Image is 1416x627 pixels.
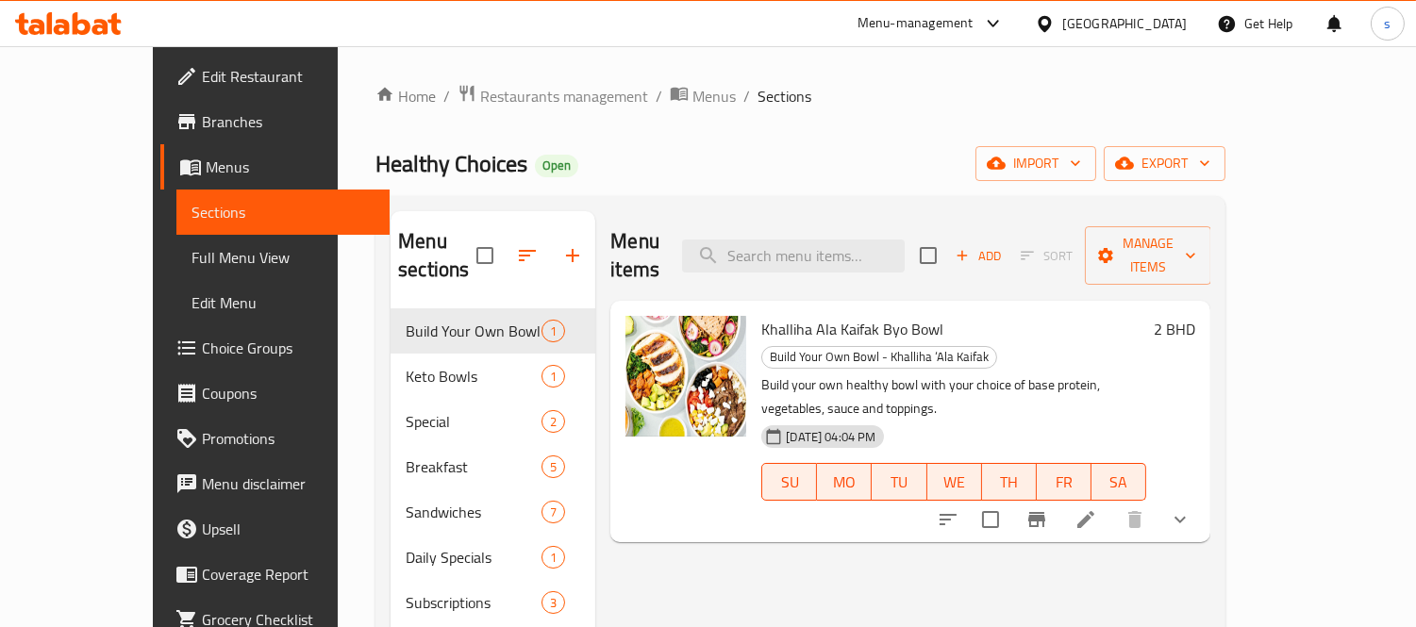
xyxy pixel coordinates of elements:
[761,463,817,501] button: SU
[953,245,1004,267] span: Add
[176,190,390,235] a: Sections
[406,501,541,523] span: Sandwiches
[160,54,390,99] a: Edit Restaurant
[625,316,746,437] img: Khalliha Ala Kaifak Byo Bowl
[391,580,595,625] div: Subscriptions3
[948,241,1008,271] button: Add
[541,455,565,478] div: items
[391,535,595,580] div: Daily Specials1
[458,84,648,108] a: Restaurants management
[202,110,375,133] span: Branches
[1104,146,1225,181] button: export
[925,497,971,542] button: sort-choices
[1112,497,1158,542] button: delete
[406,455,541,478] div: Breakfast
[202,563,375,586] span: Coverage Report
[758,85,811,107] span: Sections
[202,65,375,88] span: Edit Restaurant
[391,308,595,354] div: Build Your Own Bowl - Khalliha ‘Ala Kaifak1
[160,99,390,144] a: Branches
[990,469,1029,496] span: TH
[505,233,550,278] span: Sort sections
[160,506,390,552] a: Upsell
[858,12,974,35] div: Menu-management
[160,461,390,506] a: Menu disclaimer
[192,246,375,269] span: Full Menu View
[542,368,564,386] span: 1
[879,469,919,496] span: TU
[550,233,595,278] button: Add section
[778,428,883,446] span: [DATE] 04:04 PM
[542,594,564,612] span: 3
[542,549,564,567] span: 1
[160,325,390,371] a: Choice Groups
[406,365,541,388] span: Keto Bowls
[202,427,375,450] span: Promotions
[542,413,564,431] span: 2
[202,472,375,495] span: Menu disclaimer
[406,410,541,433] span: Special
[1037,463,1091,501] button: FR
[443,85,450,107] li: /
[1044,469,1084,496] span: FR
[192,201,375,223] span: Sections
[406,546,541,569] span: Daily Specials
[656,85,662,107] li: /
[176,235,390,280] a: Full Menu View
[682,239,905,272] input: search
[398,227,476,284] h2: Menu sections
[1014,497,1059,542] button: Branch-specific-item
[375,142,527,185] span: Healthy Choices
[541,365,565,388] div: items
[391,444,595,489] div: Breakfast5
[542,503,564,521] span: 7
[975,146,1096,181] button: import
[982,463,1037,501] button: TH
[391,354,595,399] div: Keto Bowls1
[927,463,982,501] button: WE
[202,518,375,540] span: Upsell
[406,591,541,614] span: Subscriptions
[1091,463,1146,501] button: SA
[160,144,390,190] a: Menus
[1100,232,1196,279] span: Manage items
[535,155,578,177] div: Open
[817,463,872,501] button: MO
[542,458,564,476] span: 5
[192,291,375,314] span: Edit Menu
[872,463,926,501] button: TU
[761,315,943,343] span: Khalliha Ala Kaifak Byo Bowl
[176,280,390,325] a: Edit Menu
[202,337,375,359] span: Choice Groups
[541,546,565,569] div: items
[375,84,1225,108] nav: breadcrumb
[465,236,505,275] span: Select all sections
[541,501,565,523] div: items
[825,469,864,496] span: MO
[480,85,648,107] span: Restaurants management
[971,500,1010,539] span: Select to update
[541,591,565,614] div: items
[1074,508,1097,531] a: Edit menu item
[542,322,564,340] span: 1
[762,346,996,368] span: Build Your Own Bowl - Khalliha ‘Ala Kaifak
[375,85,436,107] a: Home
[1062,13,1187,34] div: [GEOGRAPHIC_DATA]
[202,382,375,404] span: Coupons
[1085,226,1211,285] button: Manage items
[541,410,565,433] div: items
[391,399,595,444] div: Special2
[670,84,736,108] a: Menus
[391,489,595,535] div: Sandwiches7
[1154,316,1195,342] h6: 2 BHD
[610,227,659,284] h2: Menu items
[541,320,565,342] div: items
[761,346,997,369] div: Build Your Own Bowl - Khalliha ‘Ala Kaifak
[948,241,1008,271] span: Add item
[206,156,375,178] span: Menus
